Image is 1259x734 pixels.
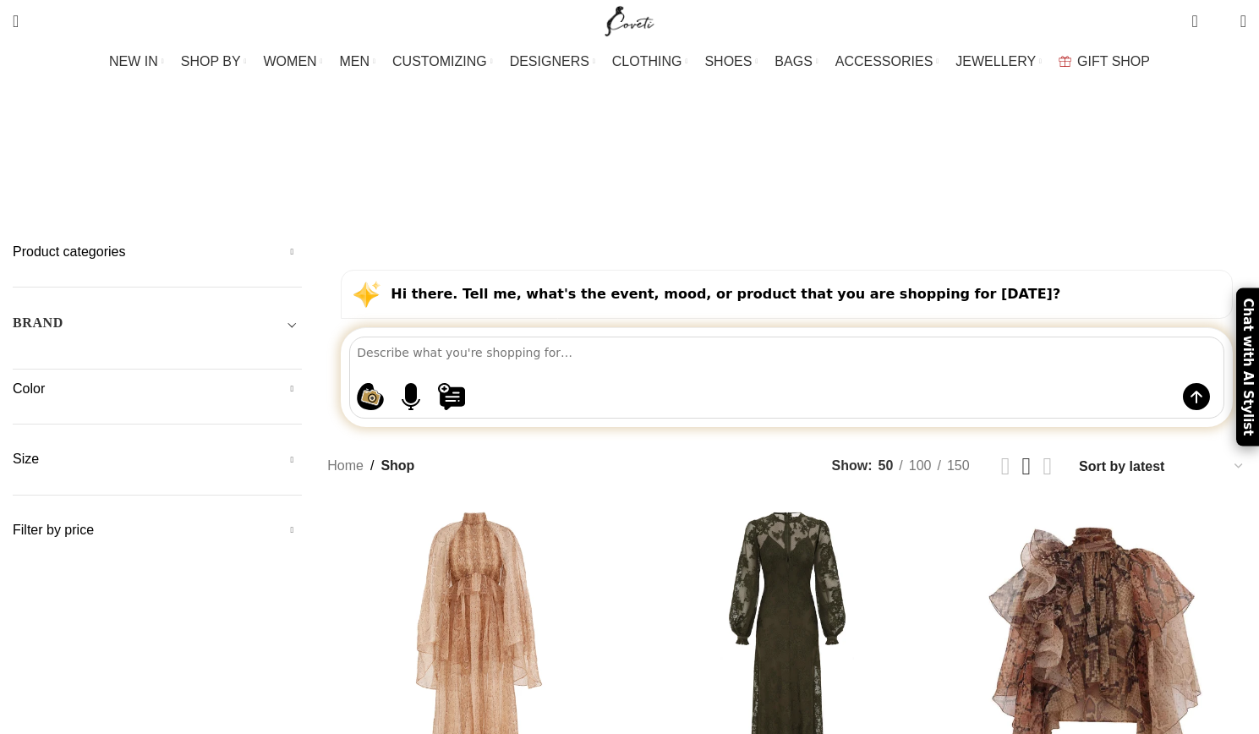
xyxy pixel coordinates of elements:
[392,45,493,79] a: CUSTOMIZING
[264,45,323,79] a: WOMEN
[835,53,933,69] span: ACCESSORIES
[612,45,688,79] a: CLOTHING
[835,45,939,79] a: ACCESSORIES
[704,53,752,69] span: SHOES
[13,521,302,540] h5: Filter by price
[4,45,1255,79] div: Main navigation
[612,53,682,69] span: CLOTHING
[13,313,302,343] div: Toggle filter
[775,53,812,69] span: BAGS
[1193,8,1206,21] span: 0
[181,53,241,69] span: SHOP BY
[327,455,414,477] nav: Breadcrumb
[1214,17,1227,30] span: 0
[601,13,658,27] a: Site logo
[903,455,938,477] a: 100
[13,450,302,468] h5: Size
[1183,4,1206,38] a: 0
[873,455,900,477] a: 50
[632,151,678,192] a: Women
[13,380,302,398] h5: Color
[1022,454,1032,479] a: Grid view 3
[580,163,606,179] span: Men
[632,163,678,179] span: Women
[510,53,589,69] span: DESIGNERS
[941,455,976,477] a: 150
[909,458,932,473] span: 100
[13,314,63,332] h5: BRAND
[1059,45,1150,79] a: GIFT SHOP
[13,243,302,261] h5: Product categories
[1043,454,1052,479] a: Grid view 4
[775,45,818,79] a: BAGS
[392,53,487,69] span: CUSTOMIZING
[1077,454,1246,479] select: Shop order
[879,458,894,473] span: 50
[327,455,364,477] a: Home
[264,53,317,69] span: WOMEN
[510,45,595,79] a: DESIGNERS
[181,45,247,79] a: SHOP BY
[340,53,370,69] span: MEN
[955,53,1036,69] span: JEWELLERY
[955,45,1042,79] a: JEWELLERY
[1001,454,1010,479] a: Grid view 2
[4,4,27,38] a: Search
[109,53,158,69] span: NEW IN
[580,151,606,192] a: Men
[947,458,970,473] span: 150
[1211,4,1228,38] div: My Wishlist
[1077,53,1150,69] span: GIFT SHOP
[340,45,375,79] a: MEN
[109,45,164,79] a: NEW IN
[586,97,673,142] h1: Shop
[704,45,758,79] a: SHOES
[380,455,414,477] span: Shop
[1059,56,1071,67] img: GiftBag
[832,455,873,477] span: Show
